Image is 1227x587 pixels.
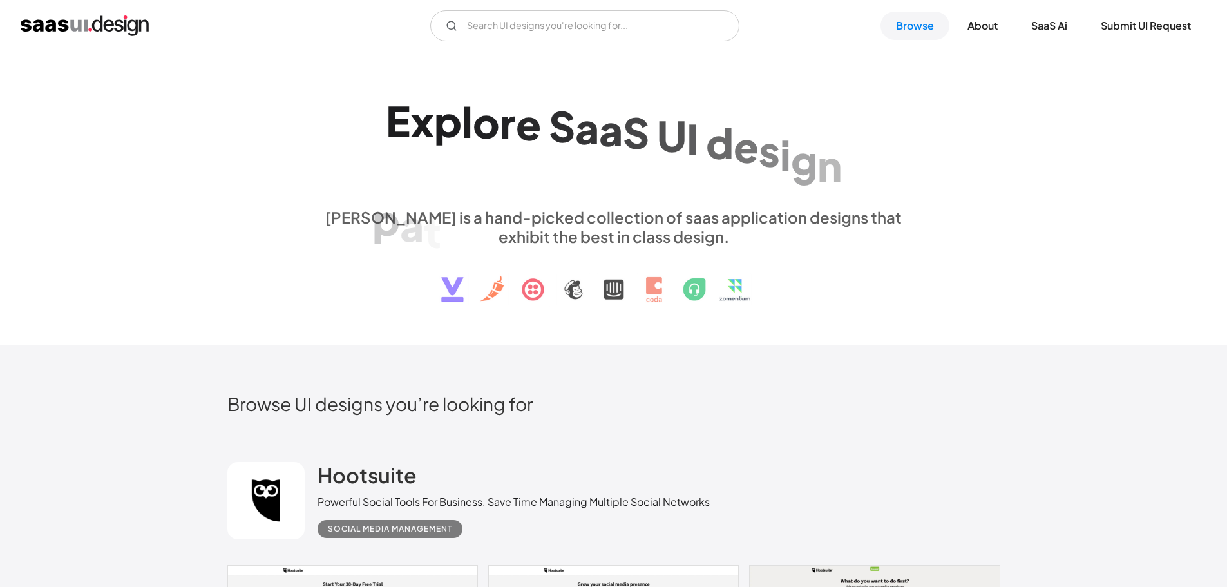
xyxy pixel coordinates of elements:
[687,113,698,163] div: I
[1016,12,1083,40] a: SaaS Ai
[227,392,1000,415] h2: Browse UI designs you’re looking for
[657,110,687,160] div: U
[400,201,424,251] div: a
[623,108,649,157] div: S
[817,140,842,189] div: n
[880,12,949,40] a: Browse
[318,207,910,246] div: [PERSON_NAME] is a hand-picked collection of saas application designs that exhibit the best in cl...
[430,10,739,41] input: Search UI designs you're looking for...
[952,12,1013,40] a: About
[434,96,462,146] div: p
[424,207,441,256] div: t
[473,97,500,146] div: o
[734,121,759,171] div: e
[419,246,809,313] img: text, icon, saas logo
[328,521,452,537] div: Social Media Management
[599,105,623,155] div: a
[21,15,149,36] a: home
[318,462,417,494] a: Hootsuite
[516,99,541,149] div: e
[462,96,473,146] div: l
[706,117,734,167] div: d
[372,195,400,245] div: p
[791,135,817,184] div: g
[410,96,434,146] div: x
[549,101,575,150] div: S
[318,96,910,195] h1: Explore SaaS UI design patterns & interactions.
[1085,12,1206,40] a: Submit UI Request
[575,102,599,152] div: a
[780,130,791,180] div: i
[318,462,417,488] h2: Hootsuite
[318,494,710,510] div: Powerful Social Tools For Business. Save Time Managing Multiple Social Networks
[500,98,516,148] div: r
[430,10,739,41] form: Email Form
[759,126,780,175] div: s
[386,96,410,146] div: E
